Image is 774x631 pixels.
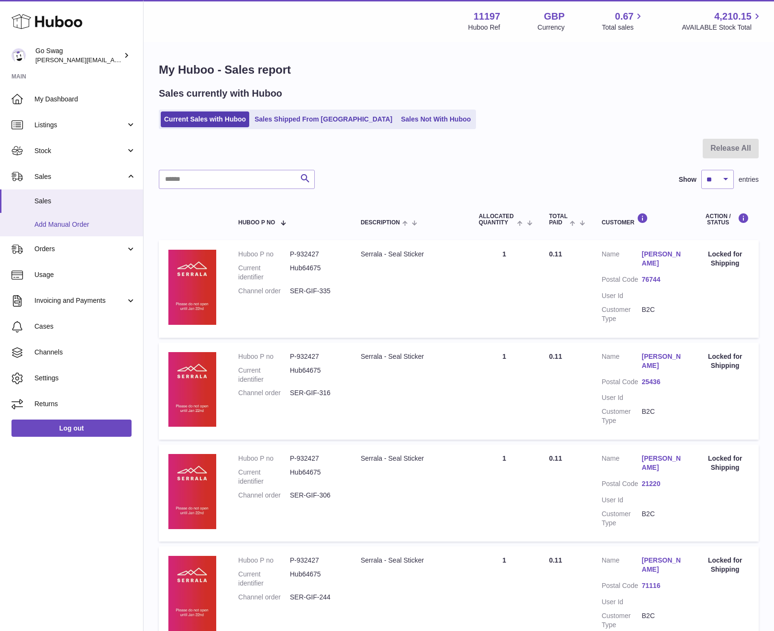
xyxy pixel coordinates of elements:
a: Log out [11,420,132,437]
span: AVAILABLE Stock Total [682,23,763,32]
dd: SER-GIF-335 [290,287,342,296]
div: Locked for Shipping [701,454,749,472]
strong: 11197 [474,10,500,23]
td: 1 [469,444,540,542]
span: 0.11 [549,250,562,258]
span: 0.11 [549,556,562,564]
dd: SER-GIF-306 [290,491,342,500]
dt: Name [602,250,642,270]
span: Add Manual Order [34,220,136,229]
span: 0.11 [549,353,562,360]
dt: Postal Code [602,275,642,287]
dt: Name [602,352,642,373]
span: Total paid [549,213,568,226]
dd: Hub64675 [290,264,342,282]
dt: Postal Code [602,377,642,389]
span: My Dashboard [34,95,136,104]
span: ALLOCATED Quantity [479,213,515,226]
dt: Current identifier [238,366,290,384]
span: Sales [34,197,136,206]
dd: B2C [642,509,682,528]
dt: Name [602,454,642,475]
span: Orders [34,244,126,254]
span: Stock [34,146,126,155]
span: Invoicing and Payments [34,296,126,305]
dt: Postal Code [602,479,642,491]
span: Cases [34,322,136,331]
a: 4,210.15 AVAILABLE Stock Total [682,10,763,32]
div: Customer [602,213,682,226]
dt: Channel order [238,593,290,602]
div: Serrala - Seal Sticker [361,454,460,463]
span: 0.11 [549,454,562,462]
dt: Name [602,556,642,576]
dd: P-932427 [290,352,342,361]
img: 111971705051469.png [168,352,216,427]
dt: Channel order [238,491,290,500]
span: Usage [34,270,136,279]
div: Huboo Ref [468,23,500,32]
img: 111971705051469.png [168,454,216,529]
dd: Hub64675 [290,366,342,384]
dt: User Id [602,496,642,505]
div: Serrala - Seal Sticker [361,556,460,565]
span: Returns [34,399,136,409]
dd: B2C [642,611,682,630]
dt: Huboo P no [238,454,290,463]
dd: Hub64675 [290,468,342,486]
div: Locked for Shipping [701,556,749,574]
dt: Customer Type [602,305,642,323]
img: leigh@goswag.com [11,48,26,63]
span: 0.67 [615,10,634,23]
a: Current Sales with Huboo [161,111,249,127]
a: 25436 [642,377,682,387]
dt: Huboo P no [238,352,290,361]
dt: Customer Type [602,611,642,630]
a: Sales Not With Huboo [398,111,474,127]
a: 76744 [642,275,682,284]
dd: B2C [642,305,682,323]
a: [PERSON_NAME] [642,454,682,472]
dt: Channel order [238,287,290,296]
dt: Current identifier [238,264,290,282]
dt: User Id [602,598,642,607]
a: 21220 [642,479,682,488]
img: 111971705051469.png [168,556,216,631]
div: Action / Status [701,213,749,226]
dd: Hub64675 [290,570,342,588]
span: Sales [34,172,126,181]
dd: SER-GIF-244 [290,593,342,602]
h2: Sales currently with Huboo [159,87,282,100]
dt: Current identifier [238,570,290,588]
a: [PERSON_NAME] [642,352,682,370]
strong: GBP [544,10,564,23]
div: Locked for Shipping [701,352,749,370]
dt: Channel order [238,388,290,398]
h1: My Huboo - Sales report [159,62,759,77]
dt: Customer Type [602,509,642,528]
a: 71116 [642,581,682,590]
span: Listings [34,121,126,130]
dt: Postal Code [602,581,642,593]
span: 4,210.15 [714,10,752,23]
a: Sales Shipped From [GEOGRAPHIC_DATA] [251,111,396,127]
td: 1 [469,240,540,337]
dt: Huboo P no [238,556,290,565]
div: Currency [538,23,565,32]
dd: P-932427 [290,250,342,259]
dt: Customer Type [602,407,642,425]
dd: P-932427 [290,556,342,565]
dd: SER-GIF-316 [290,388,342,398]
span: Huboo P no [238,220,275,226]
a: [PERSON_NAME] [642,556,682,574]
div: Locked for Shipping [701,250,749,268]
dt: User Id [602,291,642,300]
span: entries [739,175,759,184]
div: Serrala - Seal Sticker [361,250,460,259]
dt: Huboo P no [238,250,290,259]
dd: B2C [642,407,682,425]
div: Go Swag [35,46,122,65]
a: [PERSON_NAME] [642,250,682,268]
a: 0.67 Total sales [602,10,644,32]
span: [PERSON_NAME][EMAIL_ADDRESS][DOMAIN_NAME] [35,56,192,64]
